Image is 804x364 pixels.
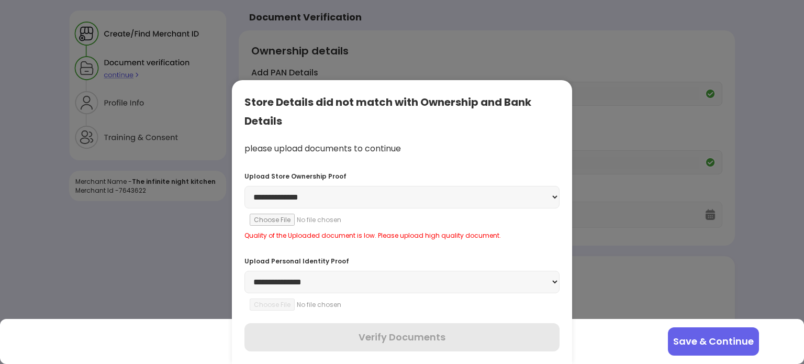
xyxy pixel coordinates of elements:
div: Upload Personal Identity Proof [244,257,560,266]
button: Save & Continue [668,327,759,356]
div: Store Details did not match with Ownership and Bank Details [244,93,560,130]
div: please upload documents to continue [244,143,560,155]
button: Verify Documents [244,323,560,351]
div: Upload Store Ownership Proof [244,172,560,181]
div: Quality of the Uploaded document is low. Please upload high quality document. [244,231,560,240]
